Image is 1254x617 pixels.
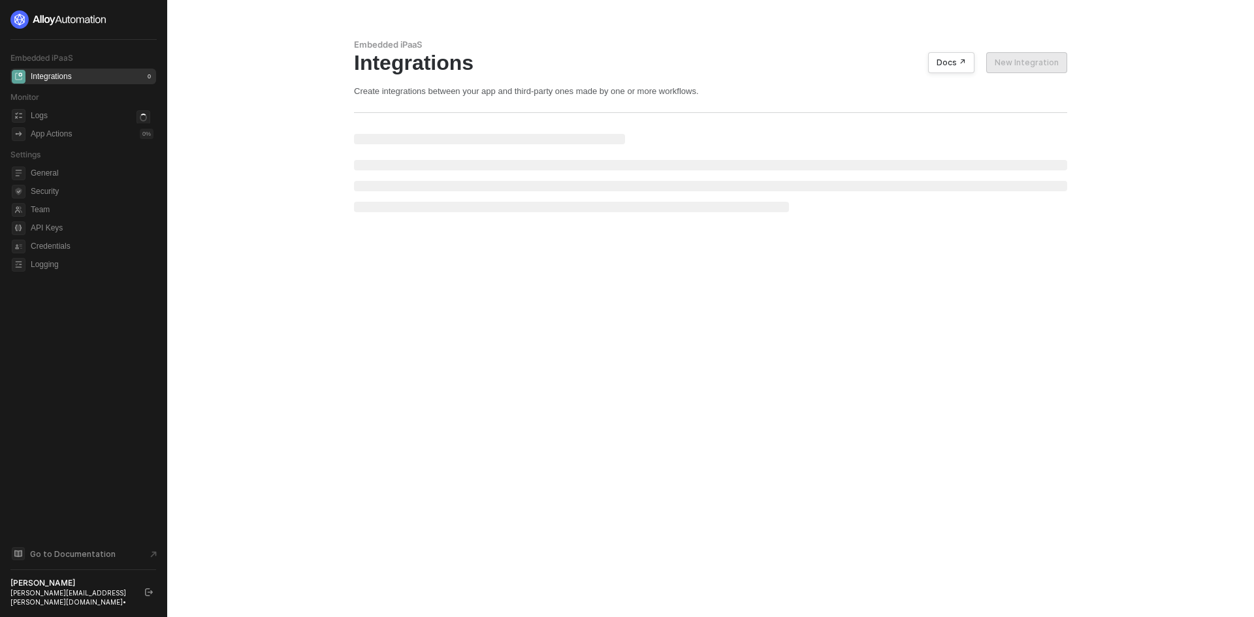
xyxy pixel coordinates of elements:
[31,110,48,121] div: Logs
[31,220,153,236] span: API Keys
[10,10,156,29] a: logo
[10,10,107,29] img: logo
[137,110,150,124] span: icon-loader
[12,221,25,235] span: api-key
[31,202,153,217] span: Team
[10,150,40,159] span: Settings
[986,52,1067,73] button: New Integration
[12,240,25,253] span: credentials
[140,129,153,139] div: 0 %
[354,86,1067,97] div: Create integrations between your app and third-party ones made by one or more workflows.
[31,165,153,181] span: General
[12,203,25,217] span: team
[10,578,133,588] div: [PERSON_NAME]
[10,53,73,63] span: Embedded iPaaS
[928,52,974,73] button: Docs ↗
[31,238,153,254] span: Credentials
[354,39,1067,50] div: Embedded iPaaS
[31,257,153,272] span: Logging
[10,92,39,102] span: Monitor
[12,258,25,272] span: logging
[147,548,160,561] span: document-arrow
[31,71,72,82] div: Integrations
[12,166,25,180] span: general
[10,546,157,562] a: Knowledge Base
[31,129,72,140] div: App Actions
[12,127,25,141] span: icon-app-actions
[145,588,153,596] span: logout
[145,71,153,82] div: 0
[30,548,116,560] span: Go to Documentation
[31,183,153,199] span: Security
[10,588,133,607] div: [PERSON_NAME][EMAIL_ADDRESS][PERSON_NAME][DOMAIN_NAME] •
[937,57,966,68] div: Docs ↗
[12,109,25,123] span: icon-logs
[12,70,25,84] span: integrations
[12,185,25,198] span: security
[354,50,1067,75] div: Integrations
[12,547,25,560] span: documentation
